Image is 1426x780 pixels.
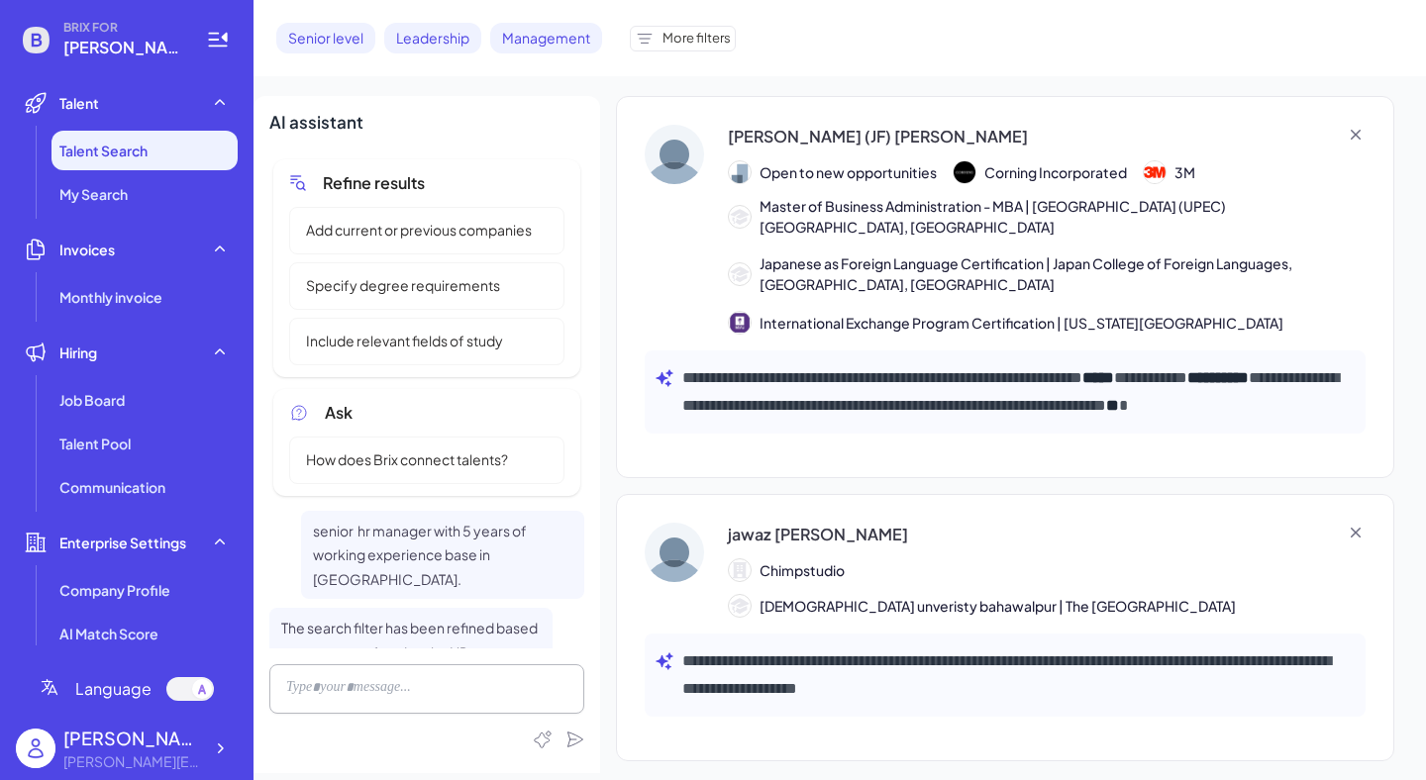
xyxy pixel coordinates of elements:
[63,725,202,751] div: monica zhou
[294,331,515,351] span: Include relevant fields of study
[59,93,99,113] span: Talent
[16,729,55,768] img: user_logo.png
[59,533,186,552] span: Enterprise Settings
[59,434,131,453] span: Talent Pool
[59,477,165,497] span: Communication
[760,596,1236,617] span: [DEMOGRAPHIC_DATA] unveristy bahawalpur | The [GEOGRAPHIC_DATA]
[760,560,845,581] span: Chimpstudio
[59,390,125,410] span: Job Board
[325,401,353,425] span: Ask
[323,171,425,195] span: Refine results
[645,125,704,184] img: Jean-Francois (JF) Klein
[645,523,704,582] img: jawaz ulhaq
[760,313,1283,334] span: International Exchange Program Certification | [US_STATE][GEOGRAPHIC_DATA]
[728,125,1028,148] div: [PERSON_NAME] (JF) [PERSON_NAME]
[760,196,1366,238] span: Master of Business Administration - MBA | [GEOGRAPHIC_DATA] (UPEC) [GEOGRAPHIC_DATA], [GEOGRAPHIC...
[984,162,1127,183] span: Corning Incorporated
[59,184,128,204] span: My Search
[75,677,152,701] span: Language
[954,161,975,183] img: 公司logo
[729,161,751,183] img: 公司logo
[760,162,937,183] span: Open to new opportunities
[313,522,527,588] span: senior hr manager with 5 years of working experience base in [GEOGRAPHIC_DATA].
[728,523,908,546] div: jawaz [PERSON_NAME]
[384,23,481,53] span: Leadership
[490,23,602,53] span: Management
[729,312,751,334] img: 42.jpg
[59,287,162,307] span: Monthly invoice
[662,29,731,49] span: More filters
[1144,161,1166,183] img: 公司logo
[294,275,512,296] span: Specify degree requirements
[63,20,182,36] span: BRIX FOR
[59,240,115,259] span: Invoices
[269,110,584,136] div: AI assistant
[294,449,520,470] span: How does Brix connect talents?
[59,624,158,643] span: AI Match Score
[63,36,182,59] span: monica@joinbrix.com
[63,751,202,772] div: monica@joinbrix.com
[276,23,375,53] span: Senior level
[294,220,544,241] span: Add current or previous companies
[59,141,148,160] span: Talent Search
[1174,162,1195,183] span: 3M
[59,580,170,600] span: Company Profile
[760,253,1366,295] span: Japanese as Foreign Language Certification | Japan College of Foreign Languages, [GEOGRAPHIC_DATA...
[59,342,97,362] span: Hiring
